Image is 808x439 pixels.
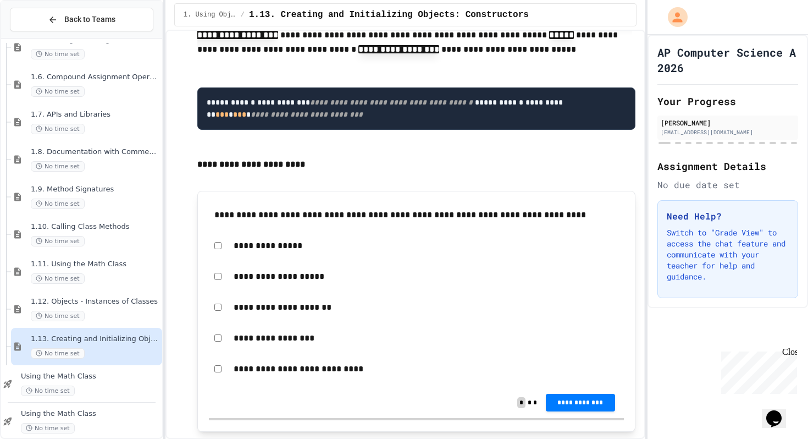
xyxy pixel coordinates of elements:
span: 1.6. Compound Assignment Operators [31,73,160,82]
span: Using the Math Class [21,372,160,381]
span: No time set [21,423,75,433]
span: No time set [31,161,85,172]
span: No time set [31,199,85,209]
h3: Need Help? [667,210,789,223]
span: No time set [31,49,85,59]
span: No time set [31,124,85,134]
span: 1.13. Creating and Initializing Objects: Constructors [249,8,529,21]
span: 1.11. Using the Math Class [31,260,160,269]
div: [PERSON_NAME] [661,118,795,128]
span: 1. Using Objects and Methods [184,10,236,19]
span: 1.8. Documentation with Comments and Preconditions [31,147,160,157]
iframe: chat widget [762,395,797,428]
span: 1.7. APIs and Libraries [31,110,160,119]
h2: Assignment Details [657,158,798,174]
span: No time set [21,386,75,396]
span: Back to Teams [64,14,115,25]
span: / [241,10,245,19]
span: 1.9. Method Signatures [31,185,160,194]
span: No time set [31,311,85,321]
p: Switch to "Grade View" to access the chat feature and communicate with your teacher for help and ... [667,227,789,282]
span: 1.13. Creating and Initializing Objects: Constructors [31,334,160,344]
div: [EMAIL_ADDRESS][DOMAIN_NAME] [661,128,795,136]
span: No time set [31,86,85,97]
iframe: chat widget [717,347,797,394]
span: 1.10. Calling Class Methods [31,222,160,232]
h2: Your Progress [657,94,798,109]
span: No time set [31,273,85,284]
span: No time set [31,348,85,359]
span: Using the Math Class [21,409,160,419]
div: Chat with us now!Close [4,4,76,70]
span: No time set [31,236,85,246]
span: 1.12. Objects - Instances of Classes [31,297,160,306]
div: No due date set [657,178,798,191]
button: Back to Teams [10,8,153,31]
h1: AP Computer Science A 2026 [657,45,798,75]
div: My Account [656,4,690,30]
